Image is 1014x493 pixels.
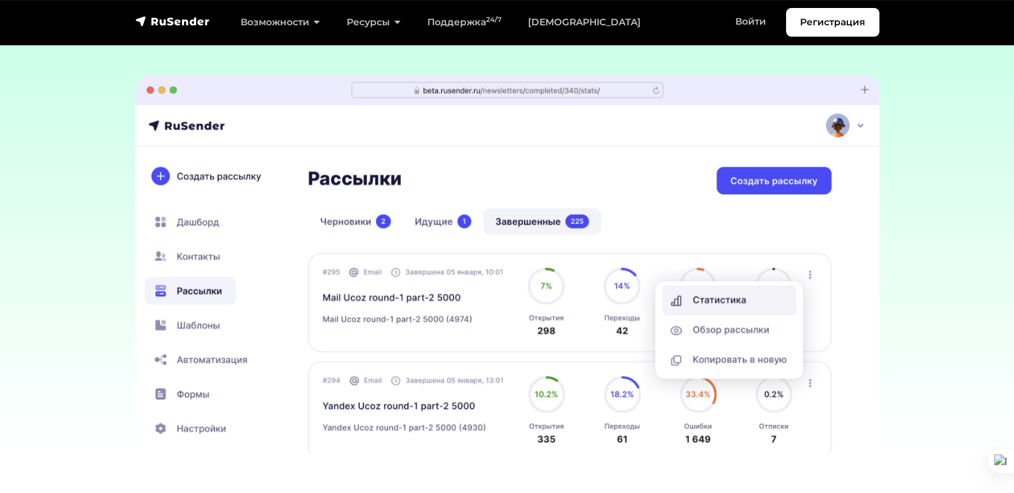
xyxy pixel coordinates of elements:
a: Ресурсы [333,9,414,36]
img: analytics-01-min.jpg [135,75,879,454]
img: RuSender [135,15,210,28]
a: Поддержка24/7 [414,9,515,36]
a: [DEMOGRAPHIC_DATA] [515,9,654,36]
a: Войти [722,8,779,35]
a: Регистрация [786,8,879,37]
a: Возможности [227,9,333,36]
sup: 24/7 [486,15,501,24]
